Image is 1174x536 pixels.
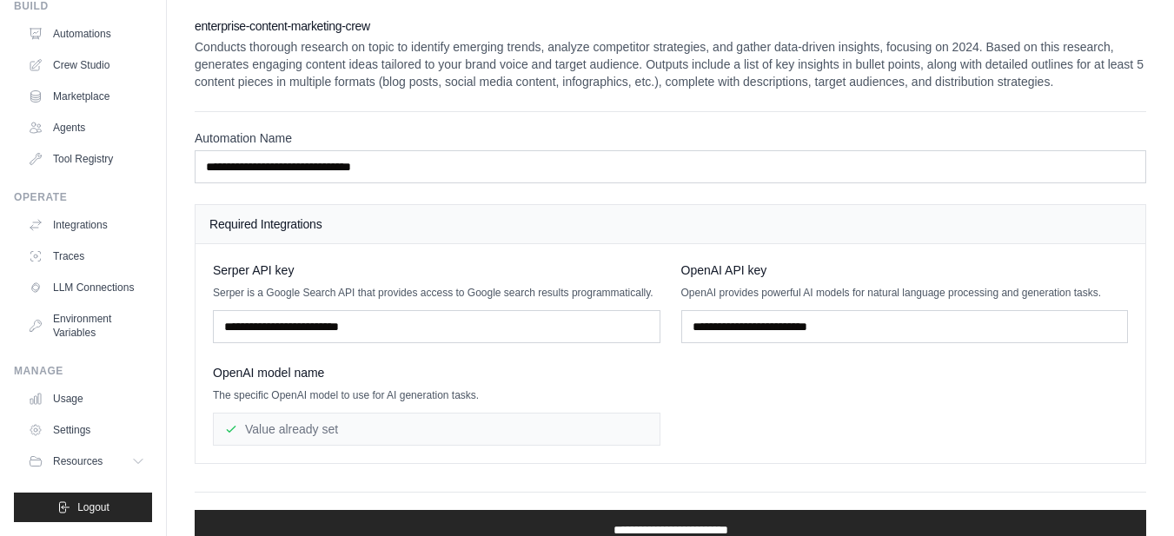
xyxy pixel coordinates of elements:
span: Serper API key [213,261,294,279]
a: Crew Studio [21,51,152,79]
a: Settings [21,416,152,444]
a: LLM Connections [21,274,152,301]
span: Resources [53,454,103,468]
a: Agents [21,114,152,142]
button: Resources [21,447,152,475]
h4: Required Integrations [209,215,1131,233]
a: Usage [21,385,152,413]
a: Marketplace [21,83,152,110]
a: Traces [21,242,152,270]
span: OpenAI model name [213,364,324,381]
button: Logout [14,493,152,522]
p: Conducts thorough research on topic to identify emerging trends, analyze competitor strategies, a... [195,38,1146,90]
a: Environment Variables [21,305,152,347]
p: The specific OpenAI model to use for AI generation tasks. [213,388,660,402]
div: Value already set [213,413,660,446]
a: Integrations [21,211,152,239]
p: OpenAI provides powerful AI models for natural language processing and generation tasks. [681,286,1129,300]
h2: enterprise-content-marketing-crew [195,17,1146,35]
p: Serper is a Google Search API that provides access to Google search results programmatically. [213,286,660,300]
div: Manage [14,364,152,378]
a: Tool Registry [21,145,152,173]
label: Automation Name [195,129,1146,147]
div: Operate [14,190,152,204]
span: OpenAI API key [681,261,767,279]
a: Automations [21,20,152,48]
span: Logout [77,500,109,514]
